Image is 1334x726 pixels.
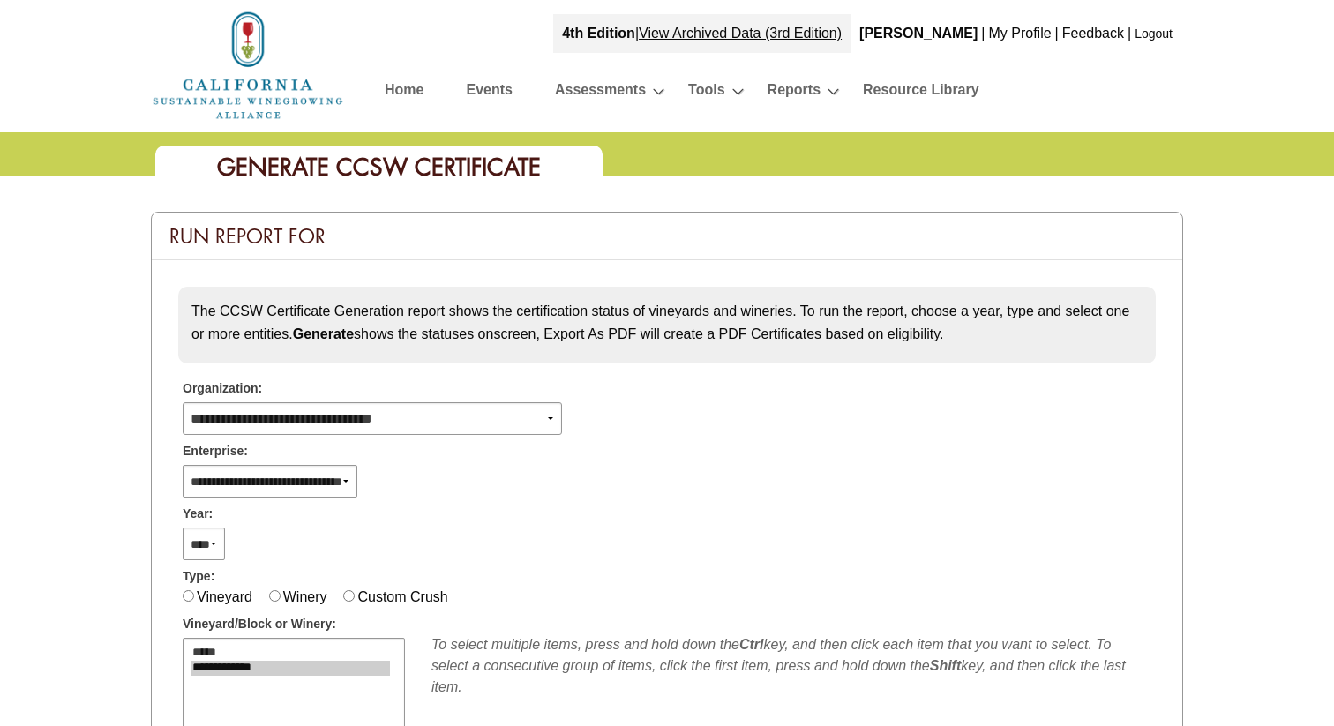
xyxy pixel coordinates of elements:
a: Assessments [555,78,646,109]
label: Custom Crush [357,589,447,604]
span: Vineyard/Block or Winery: [183,615,336,633]
a: Home [385,78,423,109]
div: Run Report For [152,213,1182,260]
label: Vineyard [197,589,252,604]
span: Generate CCSW Certificate [217,152,541,183]
span: Year: [183,505,213,523]
span: Type: [183,567,214,586]
div: To select multiple items, press and hold down the key, and then click each item that you want to ... [431,634,1151,698]
strong: Generate [293,326,354,341]
div: | [553,14,851,53]
a: Feedback [1062,26,1124,41]
b: Ctrl [739,637,764,652]
div: | [1126,14,1133,53]
span: Organization: [183,379,262,398]
b: [PERSON_NAME] [859,26,978,41]
a: My Profile [988,26,1051,41]
img: logo_cswa2x.png [151,9,345,122]
a: Events [466,78,512,109]
a: Logout [1135,26,1173,41]
strong: 4th Edition [562,26,635,41]
a: Resource Library [863,78,979,109]
a: View Archived Data (3rd Edition) [639,26,842,41]
a: Reports [768,78,821,109]
a: Home [151,56,345,71]
p: The CCSW Certificate Generation report shows the certification status of vineyards and wineries. ... [191,300,1143,345]
b: Shift [930,658,962,673]
div: | [1053,14,1060,53]
a: Tools [688,78,724,109]
div: | [979,14,986,53]
label: Winery [283,589,327,604]
span: Enterprise: [183,442,248,460]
